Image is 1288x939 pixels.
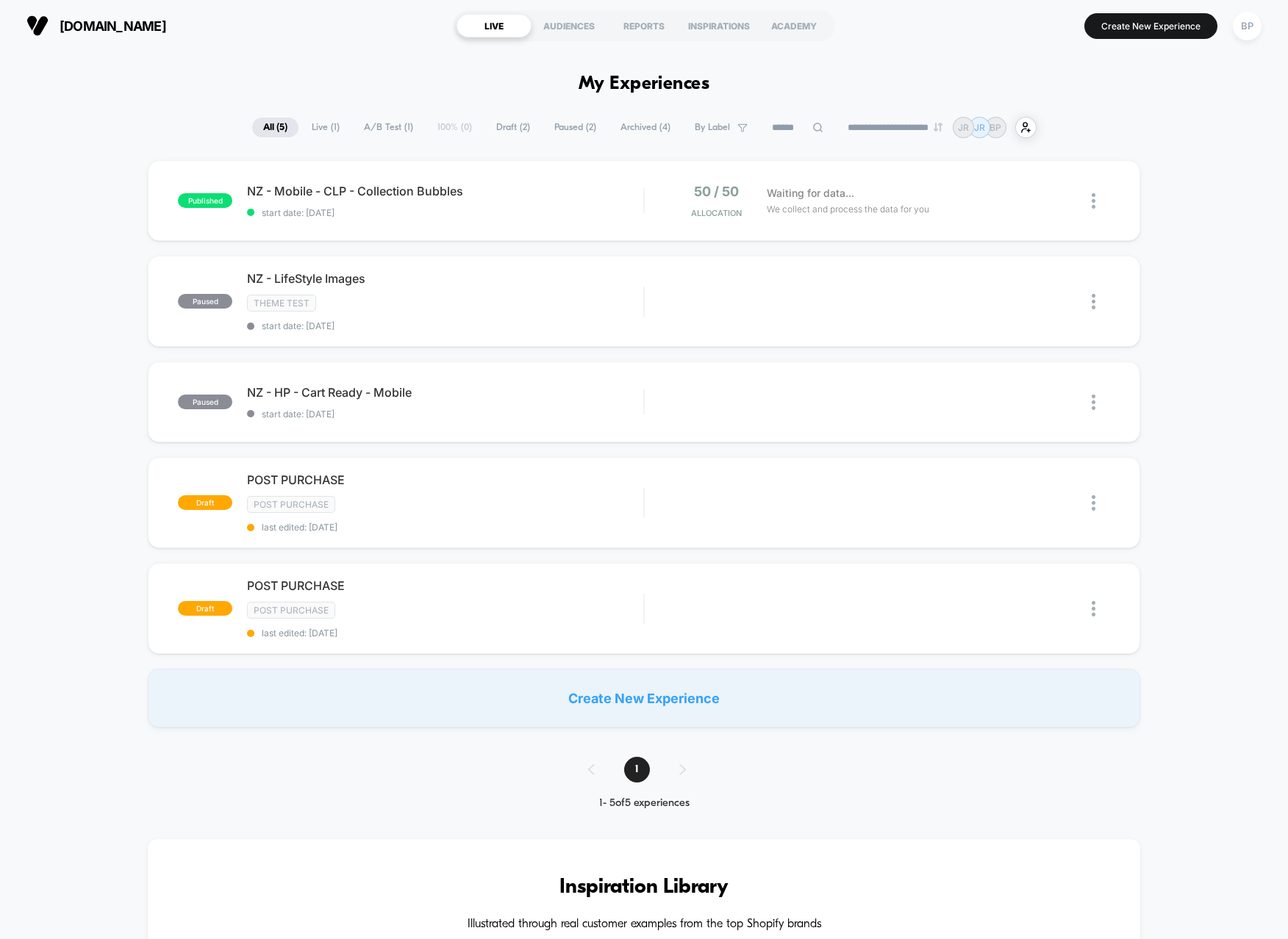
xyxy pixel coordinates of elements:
div: ACADEMY [756,14,831,37]
span: Allocation [691,208,742,218]
img: close [1092,395,1095,410]
span: Paused ( 2 ) [543,118,607,137]
h4: Illustrated through real customer examples from the top Shopify brands [192,918,1095,932]
span: By Label [695,122,730,133]
div: INSPIRATIONS [681,14,756,37]
img: close [1092,294,1095,309]
span: Draft ( 2 ) [485,118,541,137]
div: 1 - 5 of 5 experiences [573,797,715,810]
button: BP [1228,11,1266,41]
span: start date: [DATE] [247,320,643,331]
img: end [934,123,942,132]
div: BP [1233,12,1262,40]
span: Waiting for data... [767,185,854,201]
span: Post Purchase [247,496,335,513]
span: start date: [DATE] [247,207,643,218]
span: NZ - Mobile - CLP - Collection Bubbles [247,184,643,198]
div: REPORTS [607,14,681,37]
button: [DOMAIN_NAME] [22,14,171,37]
span: 50 / 50 [694,184,739,199]
span: Archived ( 4 ) [609,118,681,137]
span: paused [178,395,232,409]
span: Live ( 1 ) [301,118,351,137]
h3: Inspiration Library [192,876,1095,899]
span: We collect and process the data for you [767,202,929,216]
span: POST PURCHASE [247,472,643,487]
span: NZ - LifeStyle Images [247,271,643,286]
span: published [178,193,232,208]
span: Theme Test [247,295,316,312]
p: JR [958,122,969,133]
div: Create New Experience [148,669,1139,727]
div: AUDIENCES [532,14,607,37]
img: Visually logo [26,15,49,37]
span: A/B Test ( 1 ) [353,118,424,137]
span: last edited: [DATE] [247,627,643,638]
div: LIVE [457,14,532,37]
span: paused [178,294,232,309]
button: Create New Experience [1084,13,1217,39]
p: BP [990,122,1001,133]
span: POST PURCHASE [247,578,643,593]
h1: My Experiences [579,73,710,95]
span: draft [178,495,232,510]
span: draft [178,601,232,616]
span: All ( 5 ) [252,118,298,137]
span: NZ - HP - Cart Ready - Mobile [247,385,643,400]
span: Post Purchase [247,602,335,619]
img: close [1092,193,1095,209]
span: last edited: [DATE] [247,522,643,533]
span: [DOMAIN_NAME] [60,18,166,34]
p: JR [974,122,985,133]
img: close [1092,601,1095,616]
span: start date: [DATE] [247,409,643,420]
img: close [1092,495,1095,511]
span: 1 [624,757,650,782]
